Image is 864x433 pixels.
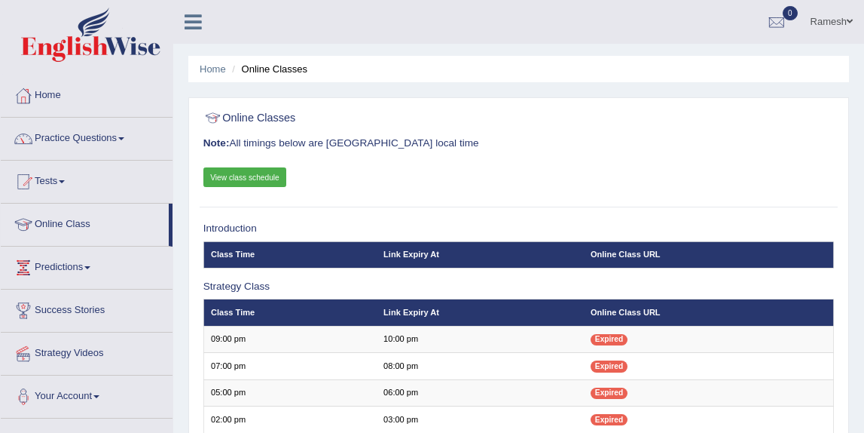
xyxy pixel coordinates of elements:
td: 08:00 pm [377,353,584,379]
td: 02:00 pm [203,407,377,433]
li: Online Classes [228,62,307,76]
a: Success Stories [1,290,172,327]
th: Link Expiry At [377,299,584,326]
h3: All timings below are [GEOGRAPHIC_DATA] local time [203,138,835,149]
td: 06:00 pm [377,379,584,406]
td: 05:00 pm [203,379,377,406]
h3: Strategy Class [203,281,835,293]
th: Class Time [203,241,377,268]
th: Class Time [203,299,377,326]
a: Strategy Videos [1,333,172,370]
span: Expired [591,388,627,399]
th: Online Class URL [584,241,834,268]
h2: Online Classes [203,109,594,128]
td: 09:00 pm [203,326,377,352]
td: 03:00 pm [377,407,584,433]
a: Home [200,63,226,75]
td: 10:00 pm [377,326,584,352]
b: Note: [203,137,230,149]
span: 0 [783,6,798,20]
a: View class schedule [203,167,287,187]
th: Online Class URL [584,299,834,326]
span: Expired [591,361,627,372]
td: 07:00 pm [203,353,377,379]
a: Home [1,75,172,112]
a: Online Class [1,204,169,241]
h3: Introduction [203,223,835,235]
a: Predictions [1,247,172,284]
span: Expired [591,414,627,425]
a: Tests [1,161,172,198]
a: Your Account [1,376,172,413]
a: Practice Questions [1,118,172,155]
th: Link Expiry At [377,241,584,268]
span: Expired [591,334,627,345]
